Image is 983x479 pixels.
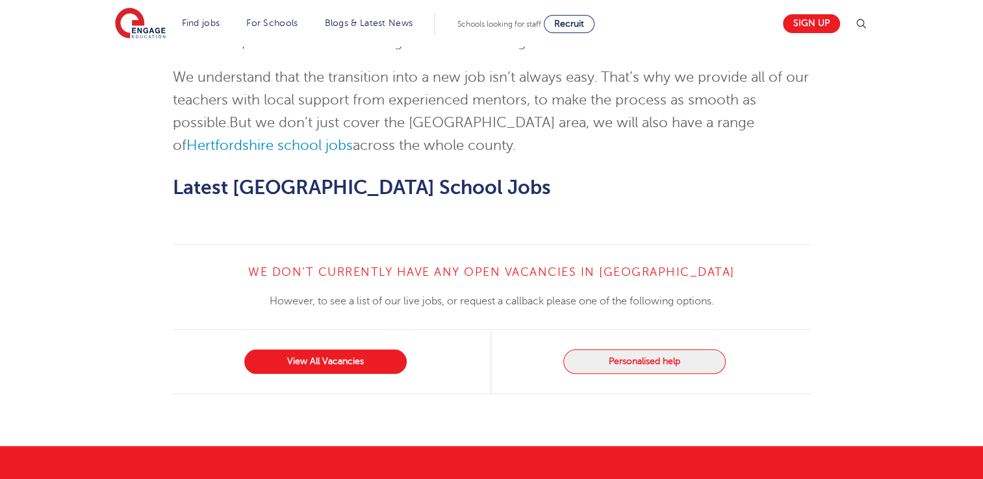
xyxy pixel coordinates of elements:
[173,177,810,199] h2: Latest [GEOGRAPHIC_DATA] School Jobs
[186,138,353,153] a: Hertfordshire school jobs
[783,14,840,33] a: Sign up
[325,18,413,28] a: Blogs & Latest News
[246,18,298,28] a: For Schools
[182,18,220,28] a: Find jobs
[544,15,594,33] a: Recruit
[173,115,754,153] span: But we don’t just cover the [GEOGRAPHIC_DATA] area, we will also have a range of across the whole...
[173,293,810,310] p: However, to see a list of our live jobs, or request a callback please one of the following options.
[115,8,166,40] img: Engage Education
[457,19,541,29] span: Schools looking for staff
[244,349,407,374] a: View All Vacancies
[173,264,810,280] h4: We don’t currently have any open vacancies in [GEOGRAPHIC_DATA]
[563,349,726,374] button: Personalised help
[173,69,809,153] span: We understand that the transition into a new job isn’t always easy. That’s why we provide all of ...
[554,19,584,29] span: Recruit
